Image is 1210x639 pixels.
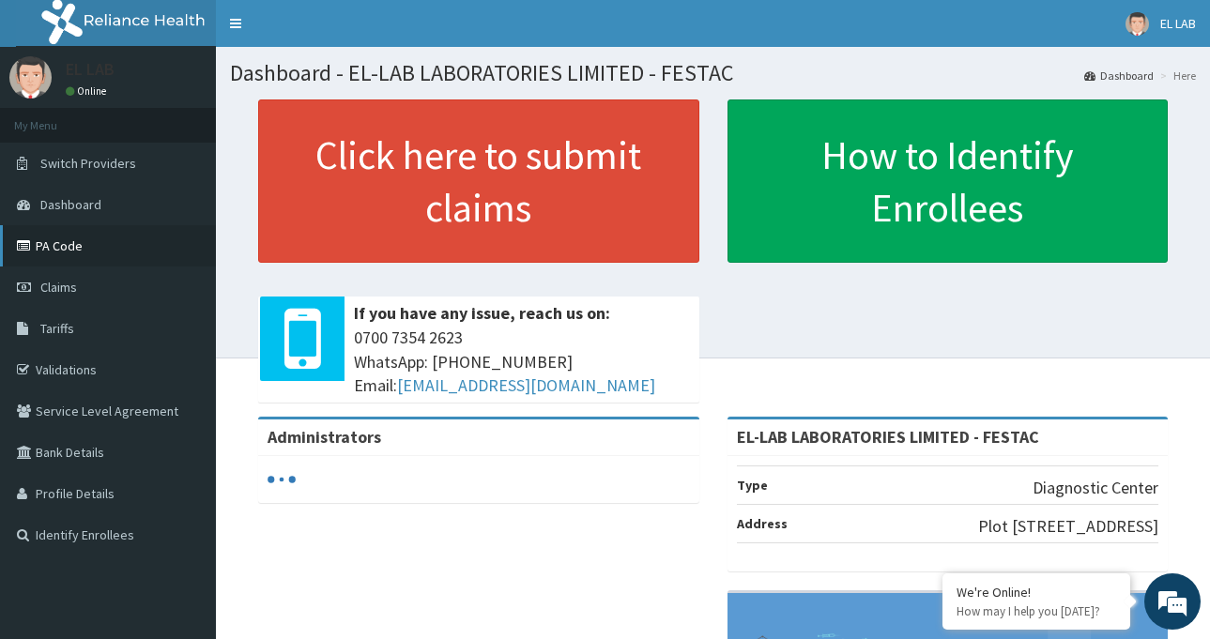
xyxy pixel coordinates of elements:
span: Dashboard [40,196,101,213]
span: We're online! [109,197,259,387]
svg: audio-loading [268,465,296,494]
div: Chat with us now [98,105,315,129]
div: We're Online! [957,584,1116,601]
span: 0700 7354 2623 WhatsApp: [PHONE_NUMBER] Email: [354,326,690,398]
div: Minimize live chat window [308,9,353,54]
h1: Dashboard - EL-LAB LABORATORIES LIMITED - FESTAC [230,61,1196,85]
img: User Image [9,56,52,99]
span: Tariffs [40,320,74,337]
strong: EL-LAB LABORATORIES LIMITED - FESTAC [737,426,1039,448]
li: Here [1156,68,1196,84]
span: Switch Providers [40,155,136,172]
a: Dashboard [1084,68,1154,84]
p: EL LAB [66,61,115,78]
p: How may I help you today? [957,603,1116,619]
a: Online [66,84,111,98]
a: [EMAIL_ADDRESS][DOMAIN_NAME] [397,374,655,396]
p: Plot [STREET_ADDRESS] [978,514,1158,539]
b: Type [737,477,768,494]
img: User Image [1126,12,1149,36]
b: Administrators [268,426,381,448]
b: If you have any issue, reach us on: [354,302,610,324]
img: d_794563401_company_1708531726252_794563401 [35,94,76,141]
p: Diagnostic Center [1033,476,1158,500]
span: EL LAB [1160,15,1196,32]
textarea: Type your message and hit 'Enter' [9,434,358,499]
b: Address [737,515,788,532]
a: Click here to submit claims [258,99,699,263]
a: How to Identify Enrollees [728,99,1169,263]
span: Claims [40,279,77,296]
